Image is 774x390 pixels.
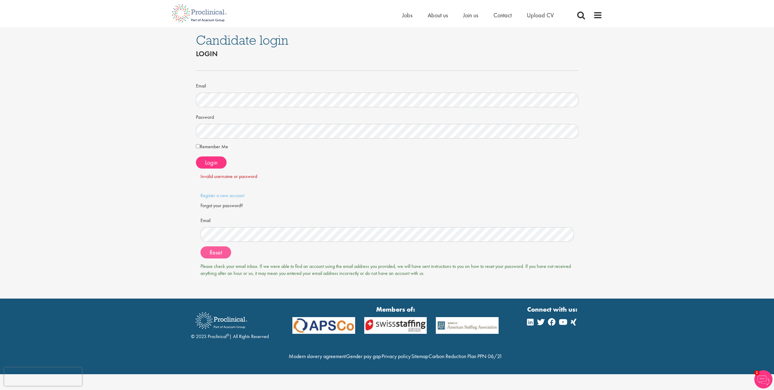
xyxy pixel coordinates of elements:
[196,156,227,169] button: Login
[382,353,411,360] a: Privacy policy
[360,317,432,334] img: APSCo
[196,32,288,48] span: Candidate login
[493,11,512,19] a: Contact
[196,50,578,58] h2: Login
[205,159,217,166] span: Login
[196,144,200,148] input: Remember Me
[428,11,448,19] a: About us
[527,11,554,19] a: Upload CV
[292,305,499,314] strong: Members of:
[754,370,759,375] span: 1
[196,80,206,90] label: Email
[200,215,210,224] label: Email
[196,112,214,121] label: Password
[200,173,574,180] div: Invalid username or password
[4,368,82,386] iframe: reCAPTCHA
[200,263,571,276] span: Please check your email inbox. If we were able to find an account using the email address you pro...
[191,308,269,340] div: © 2023 Proclinical | All Rights Reserved
[429,353,502,360] a: Carbon Reduction Plan PPN 06/21
[200,202,574,209] div: Forgot your password?
[200,246,231,258] button: Reset
[463,11,478,19] a: Join us
[411,353,428,360] a: Sitemap
[196,143,228,150] label: Remember Me
[289,353,346,360] a: Modern slavery agreement
[227,333,229,337] sup: ®
[402,11,412,19] a: Jobs
[527,305,579,314] strong: Connect with us:
[288,317,360,334] img: APSCo
[754,370,772,388] img: Chatbot
[191,308,252,333] img: Proclinical Recruitment
[210,248,222,256] span: Reset
[431,317,503,334] img: APSCo
[346,353,381,360] a: Gender pay gap
[200,192,244,199] a: Register a new account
